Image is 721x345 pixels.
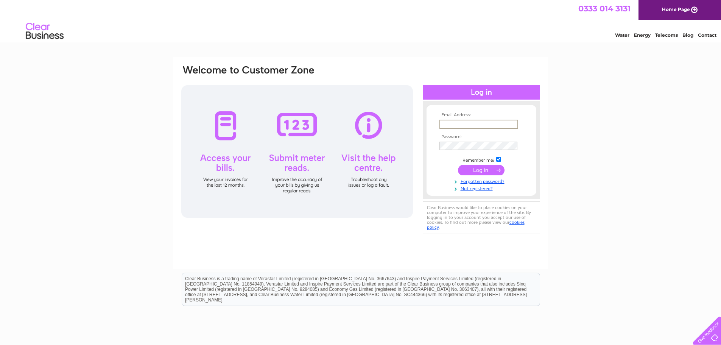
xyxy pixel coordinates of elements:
[438,156,525,163] td: Remember me?
[182,4,540,37] div: Clear Business is a trading name of Verastar Limited (registered in [GEOGRAPHIC_DATA] No. 3667643...
[25,20,64,43] img: logo.png
[423,201,540,234] div: Clear Business would like to place cookies on your computer to improve your experience of the sit...
[578,4,631,13] a: 0333 014 3131
[427,220,525,230] a: cookies policy
[655,32,678,38] a: Telecoms
[458,165,505,175] input: Submit
[698,32,716,38] a: Contact
[634,32,651,38] a: Energy
[438,134,525,140] th: Password:
[439,184,525,192] a: Not registered?
[682,32,693,38] a: Blog
[438,112,525,118] th: Email Address:
[439,177,525,184] a: Forgotten password?
[615,32,629,38] a: Water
